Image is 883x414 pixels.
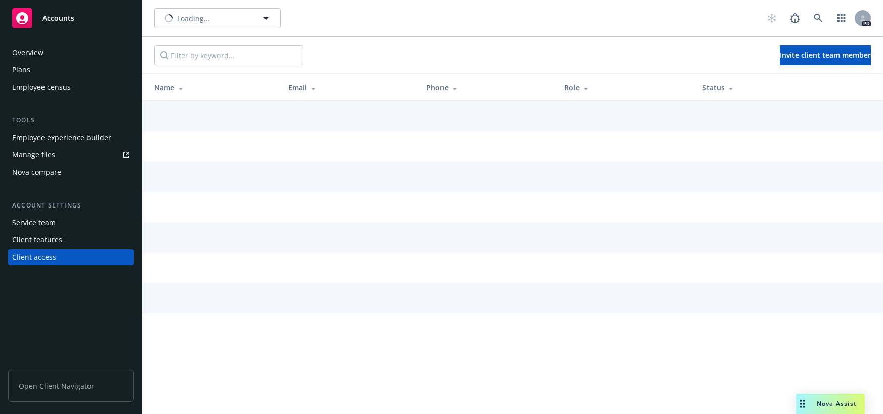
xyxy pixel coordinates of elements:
[762,8,782,28] a: Start snowing
[154,8,281,28] button: Loading...
[808,8,828,28] a: Search
[564,82,686,93] div: Role
[154,45,303,65] input: Filter by keyword...
[154,82,272,93] div: Name
[8,249,134,265] a: Client access
[831,8,852,28] a: Switch app
[8,200,134,211] div: Account settings
[780,45,871,65] button: Invite client team member
[12,79,71,95] div: Employee census
[12,130,111,146] div: Employee experience builder
[8,130,134,146] a: Employee experience builder
[177,13,210,24] span: Loading...
[796,394,865,414] button: Nova Assist
[288,82,410,93] div: Email
[12,45,43,61] div: Overview
[796,394,809,414] div: Drag to move
[702,82,824,93] div: Status
[780,50,871,60] span: Invite client team member
[785,8,805,28] a: Report a Bug
[8,62,134,78] a: Plans
[8,164,134,180] a: Nova compare
[12,164,61,180] div: Nova compare
[12,62,30,78] div: Plans
[8,147,134,163] a: Manage files
[8,215,134,231] a: Service team
[42,14,74,22] span: Accounts
[12,215,56,231] div: Service team
[12,147,55,163] div: Manage files
[8,45,134,61] a: Overview
[817,399,857,408] span: Nova Assist
[8,79,134,95] a: Employee census
[12,249,56,265] div: Client access
[426,82,548,93] div: Phone
[12,232,62,248] div: Client features
[8,115,134,126] div: Tools
[8,232,134,248] a: Client features
[8,370,134,402] span: Open Client Navigator
[8,4,134,32] a: Accounts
